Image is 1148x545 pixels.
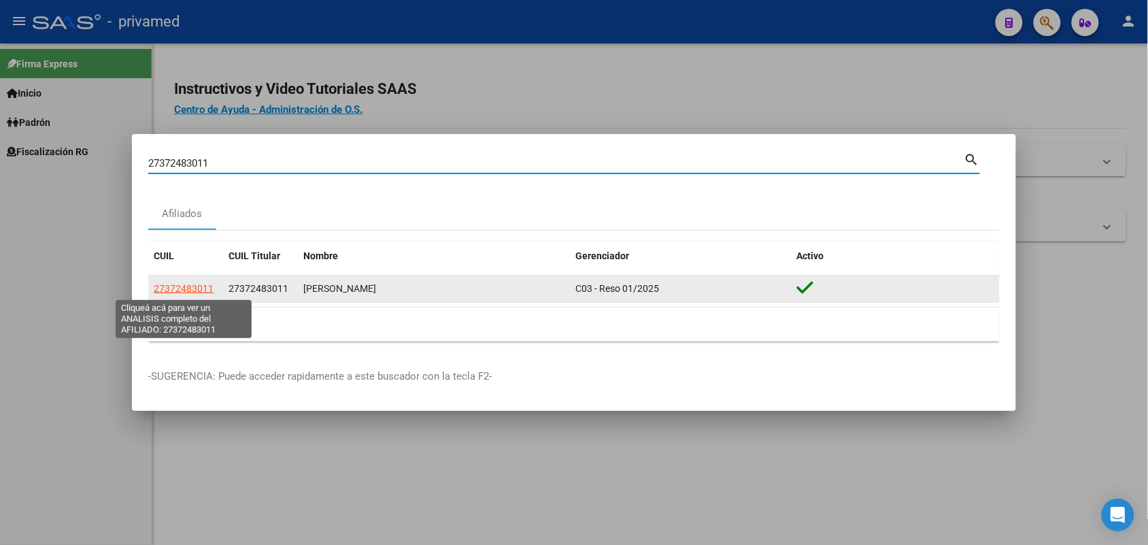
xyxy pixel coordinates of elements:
[575,250,629,261] span: Gerenciador
[154,283,214,294] span: 27372483011
[575,283,659,294] span: C03 - Reso 01/2025
[154,250,174,261] span: CUIL
[148,242,223,271] datatable-header-cell: CUIL
[1102,499,1134,531] div: Open Intercom Messenger
[792,242,1000,271] datatable-header-cell: Activo
[303,281,564,297] div: [PERSON_NAME]
[163,206,203,222] div: Afiliados
[298,242,570,271] datatable-header-cell: Nombre
[797,250,824,261] span: Activo
[570,242,792,271] datatable-header-cell: Gerenciador
[964,150,980,167] mat-icon: search
[229,283,288,294] span: 27372483011
[148,308,1000,342] div: 1 total
[223,242,298,271] datatable-header-cell: CUIL Titular
[148,369,1000,384] p: -SUGERENCIA: Puede acceder rapidamente a este buscador con la tecla F2-
[303,250,338,261] span: Nombre
[229,250,280,261] span: CUIL Titular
